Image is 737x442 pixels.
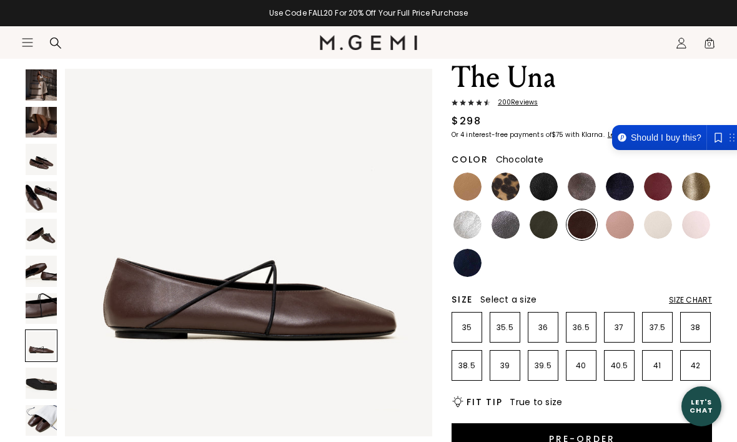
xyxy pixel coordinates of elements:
img: Ecru [644,211,672,239]
klarna-placement-style-amount: $75 [552,130,563,139]
img: The Una [26,181,57,213]
h2: Size [452,294,473,304]
p: 37.5 [643,323,672,333]
p: 42 [681,361,710,371]
p: 38.5 [452,361,482,371]
img: Chocolate [568,211,596,239]
img: Burgundy [644,173,672,201]
img: Leopard Print [492,173,520,201]
img: The Una [65,69,432,436]
img: Military [530,211,558,239]
a: 200Reviews [452,99,712,109]
div: Let's Chat [681,398,721,414]
img: Light Tan [453,173,482,201]
span: 200 Review s [490,99,538,106]
p: 39 [490,361,520,371]
img: The Una [26,256,57,287]
div: Size Chart [669,295,712,305]
h2: Fit Tip [467,397,502,407]
klarna-placement-style-cta: Learn more [608,130,645,139]
img: The Una [26,293,57,324]
img: The Una [26,368,57,399]
span: 0 [703,39,716,52]
img: Gold [682,173,710,201]
p: 40.5 [605,361,634,371]
button: Open site menu [21,36,34,49]
img: Gunmetal [492,211,520,239]
span: True to size [510,396,562,408]
p: 40 [566,361,596,371]
img: The Una [26,219,57,250]
img: Ballerina Pink [682,211,710,239]
img: The Una [26,405,57,436]
img: The Una [26,107,57,138]
a: Learn more [606,131,645,139]
klarna-placement-style-body: with Klarna [565,130,606,139]
p: 38 [681,323,710,333]
img: Midnight Blue [606,173,634,201]
p: 41 [643,361,672,371]
span: Chocolate [496,153,543,166]
img: M.Gemi [320,35,418,50]
img: The Una [26,144,57,175]
p: 36.5 [566,323,596,333]
img: Cocoa [568,173,596,201]
img: Black [530,173,558,201]
div: $298 [452,114,481,129]
p: 35.5 [490,323,520,333]
p: 36 [528,323,558,333]
img: Silver [453,211,482,239]
p: 35 [452,323,482,333]
klarna-placement-style-body: Or 4 interest-free payments of [452,130,552,139]
img: Navy [453,249,482,277]
span: Select a size [480,293,537,306]
p: 37 [605,323,634,333]
p: 39.5 [528,361,558,371]
h2: Color [452,154,488,164]
img: Antique Rose [606,211,634,239]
